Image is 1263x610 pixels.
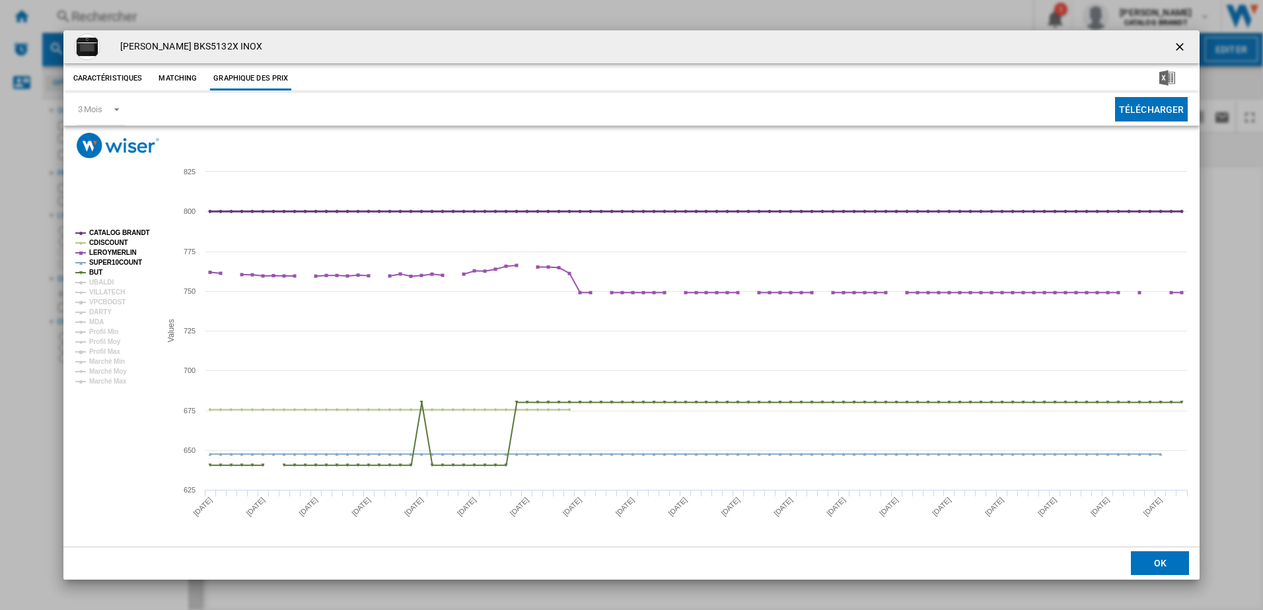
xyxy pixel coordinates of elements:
tspan: 650 [184,446,196,454]
tspan: 800 [184,207,196,215]
tspan: [DATE] [667,496,688,518]
tspan: [DATE] [772,496,794,518]
md-dialog: Product popup [63,30,1200,580]
tspan: [DATE] [508,496,530,518]
tspan: LEROYMERLIN [89,249,137,256]
tspan: [DATE] [244,496,266,518]
tspan: Marché Min [89,358,125,365]
tspan: 825 [184,168,196,176]
tspan: SUPER10COUNT [89,259,142,266]
tspan: Profil Max [89,348,120,355]
tspan: CDISCOUNT [89,239,128,246]
tspan: [DATE] [983,496,1005,518]
h4: [PERSON_NAME] BKS5132X INOX [114,40,263,53]
tspan: [DATE] [350,496,372,518]
tspan: [DATE] [297,496,319,518]
tspan: 750 [184,287,196,295]
tspan: 675 [184,407,196,415]
tspan: Values [166,320,176,343]
tspan: [DATE] [614,496,635,518]
tspan: [DATE] [1141,496,1163,518]
button: getI18NText('BUTTONS.CLOSE_DIALOG') [1168,34,1194,60]
tspan: Profil Moy [89,338,121,345]
button: Matching [149,67,207,90]
ng-md-icon: getI18NText('BUTTONS.CLOSE_DIALOG') [1173,40,1189,56]
tspan: Marché Moy [89,368,127,375]
tspan: [DATE] [561,496,583,518]
tspan: 700 [184,366,196,374]
img: logo_wiser_300x94.png [77,133,159,158]
img: excel-24x24.png [1159,70,1175,86]
tspan: [DATE] [1089,496,1110,518]
img: 3660767967144_F.jpg [74,34,100,60]
tspan: [DATE] [192,496,213,518]
tspan: [DATE] [825,496,847,518]
tspan: VILLATECH [89,288,125,296]
tspan: [DATE] [455,496,477,518]
tspan: BUT [89,269,102,276]
button: OK [1131,551,1189,575]
tspan: UBALDI [89,279,114,286]
tspan: Marché Max [89,378,127,385]
tspan: [DATE] [403,496,425,518]
tspan: 775 [184,248,196,255]
tspan: CATALOG BRANDT [89,229,150,236]
tspan: 725 [184,327,196,335]
tspan: 625 [184,486,196,494]
tspan: [DATE] [878,496,900,518]
tspan: [DATE] [1036,496,1058,518]
button: Caractéristiques [70,67,146,90]
div: 3 Mois [78,104,102,114]
button: Télécharger au format Excel [1138,67,1196,90]
tspan: Profil Min [89,328,119,335]
button: Télécharger [1115,97,1188,121]
tspan: DARTY [89,308,112,316]
tspan: MDA [89,318,104,325]
tspan: [DATE] [931,496,953,518]
tspan: VPCBOOST [89,298,126,306]
tspan: [DATE] [719,496,741,518]
button: Graphique des prix [210,67,291,90]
